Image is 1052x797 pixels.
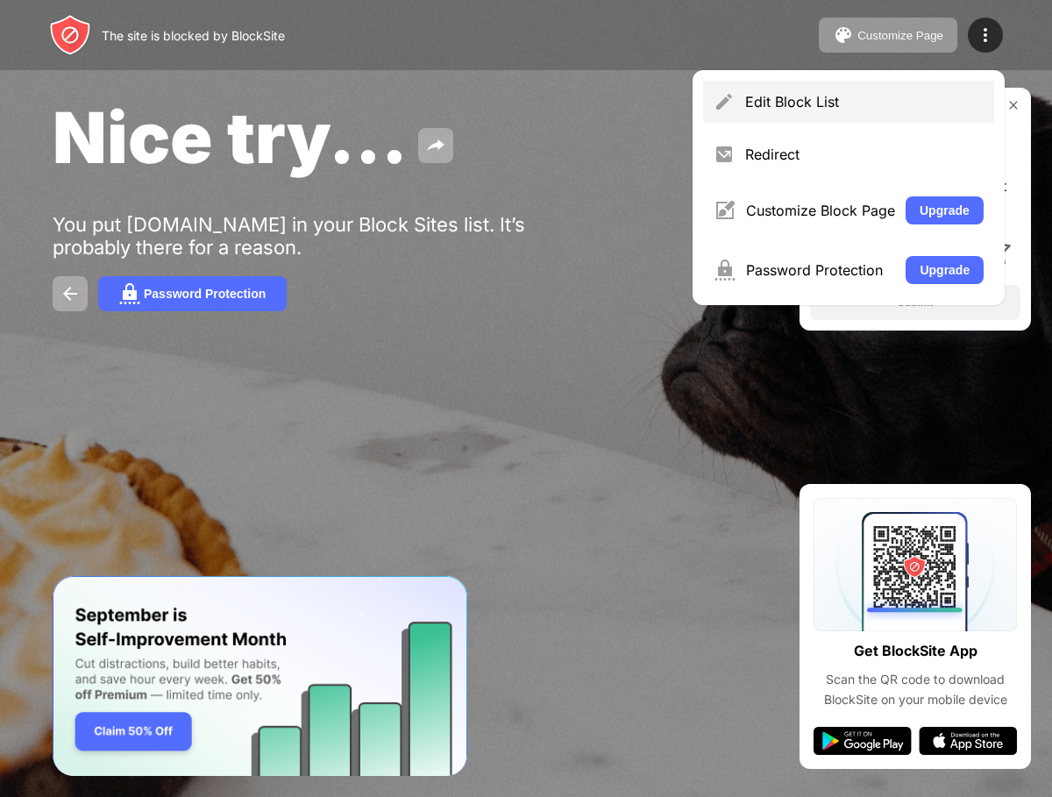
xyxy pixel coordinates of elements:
[98,276,287,311] button: Password Protection
[745,93,984,110] div: Edit Block List
[919,727,1017,755] img: app-store.svg
[975,25,996,46] img: menu-icon.svg
[1006,98,1020,112] img: rate-us-close.svg
[714,200,736,221] img: menu-customize.svg
[102,28,285,43] div: The site is blocked by BlockSite
[49,14,91,56] img: header-logo.svg
[814,727,912,755] img: google-play.svg
[60,283,81,304] img: back.svg
[53,213,594,259] div: You put [DOMAIN_NAME] in your Block Sites list. It’s probably there for a reason.
[745,146,984,163] div: Redirect
[854,638,977,664] div: Get BlockSite App
[714,144,735,165] img: menu-redirect.svg
[857,29,943,42] div: Customize Page
[425,135,446,156] img: share.svg
[746,202,895,219] div: Customize Block Page
[714,91,735,112] img: menu-pencil.svg
[906,256,984,284] button: Upgrade
[906,196,984,224] button: Upgrade
[819,18,957,53] button: Customize Page
[746,261,895,279] div: Password Protection
[144,287,266,301] div: Password Protection
[814,670,1017,709] div: Scan the QR code to download BlockSite on your mobile device
[119,283,140,304] img: password.svg
[833,25,854,46] img: pallet.svg
[814,498,1017,631] img: qrcode.svg
[714,260,736,281] img: menu-password.svg
[53,95,408,180] span: Nice try...
[53,576,467,776] iframe: Banner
